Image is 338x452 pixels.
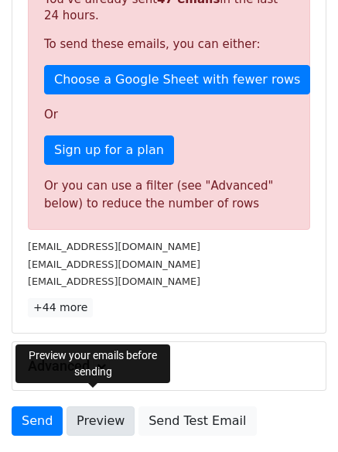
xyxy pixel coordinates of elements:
a: +44 more [28,298,93,317]
small: [EMAIL_ADDRESS][DOMAIN_NAME] [28,276,200,287]
a: Choose a Google Sheet with fewer rows [44,65,310,94]
a: Preview [67,406,135,436]
p: Or [44,107,294,123]
small: [EMAIL_ADDRESS][DOMAIN_NAME] [28,241,200,252]
a: Send Test Email [138,406,256,436]
iframe: Chat Widget [261,378,338,452]
p: To send these emails, you can either: [44,36,294,53]
small: [EMAIL_ADDRESS][DOMAIN_NAME] [28,259,200,270]
a: Send [12,406,63,436]
div: Preview your emails before sending [15,344,170,383]
a: Sign up for a plan [44,135,174,165]
div: Or you can use a filter (see "Advanced" below) to reduce the number of rows [44,177,294,212]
